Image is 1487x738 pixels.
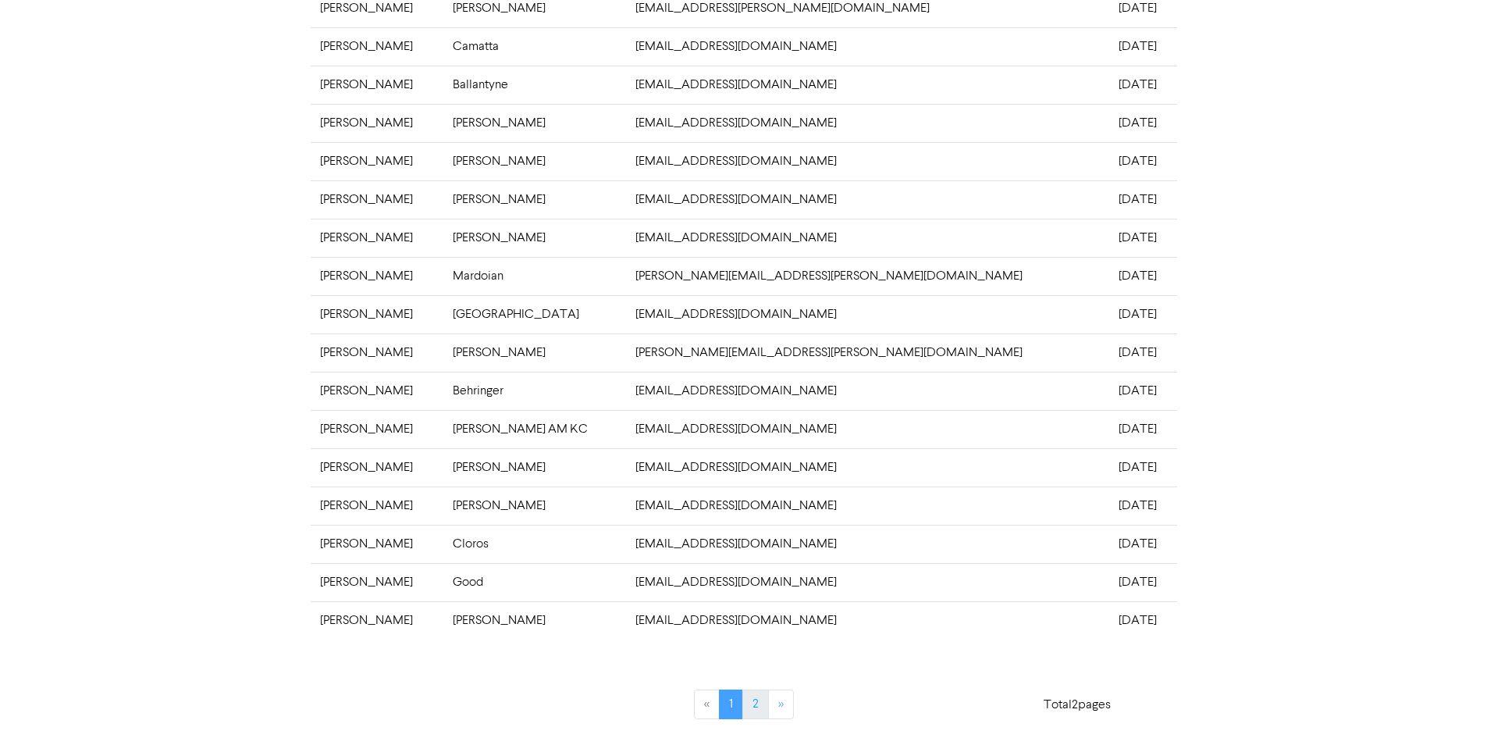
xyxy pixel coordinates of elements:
[1109,487,1177,525] td: [DATE]
[1409,663,1487,738] iframe: Chat Widget
[1109,563,1177,601] td: [DATE]
[443,180,626,219] td: [PERSON_NAME]
[1109,66,1177,104] td: [DATE]
[626,295,1109,333] td: [EMAIL_ADDRESS][DOMAIN_NAME]
[443,563,626,601] td: Good
[311,410,443,448] td: [PERSON_NAME]
[626,525,1109,563] td: [EMAIL_ADDRESS][DOMAIN_NAME]
[626,333,1109,372] td: [PERSON_NAME][EMAIL_ADDRESS][PERSON_NAME][DOMAIN_NAME]
[443,295,626,333] td: [GEOGRAPHIC_DATA]
[719,690,743,719] a: Page 1 is your current page
[443,66,626,104] td: Ballantyne
[626,372,1109,410] td: [EMAIL_ADDRESS][DOMAIN_NAME]
[1109,27,1177,66] td: [DATE]
[443,372,626,410] td: Behringer
[626,180,1109,219] td: [EMAIL_ADDRESS][DOMAIN_NAME]
[626,563,1109,601] td: [EMAIL_ADDRESS][DOMAIN_NAME]
[1109,525,1177,563] td: [DATE]
[311,180,443,219] td: [PERSON_NAME]
[1109,142,1177,180] td: [DATE]
[311,333,443,372] td: [PERSON_NAME]
[311,448,443,487] td: [PERSON_NAME]
[1109,219,1177,257] td: [DATE]
[626,601,1109,640] td: [EMAIL_ADDRESS][DOMAIN_NAME]
[1109,333,1177,372] td: [DATE]
[626,104,1109,142] td: [EMAIL_ADDRESS][DOMAIN_NAME]
[742,690,769,719] a: Page 2
[443,27,626,66] td: Camatta
[311,219,443,257] td: [PERSON_NAME]
[311,487,443,525] td: [PERSON_NAME]
[1109,257,1177,295] td: [DATE]
[311,257,443,295] td: [PERSON_NAME]
[311,563,443,601] td: [PERSON_NAME]
[1109,448,1177,487] td: [DATE]
[626,142,1109,180] td: [EMAIL_ADDRESS][DOMAIN_NAME]
[311,295,443,333] td: [PERSON_NAME]
[443,333,626,372] td: [PERSON_NAME]
[443,142,626,180] td: [PERSON_NAME]
[768,690,794,719] a: »
[1109,601,1177,640] td: [DATE]
[626,27,1109,66] td: [EMAIL_ADDRESS][DOMAIN_NAME]
[311,525,443,563] td: [PERSON_NAME]
[1109,104,1177,142] td: [DATE]
[443,104,626,142] td: [PERSON_NAME]
[443,525,626,563] td: Cloros
[443,410,626,448] td: [PERSON_NAME] AM KC
[311,27,443,66] td: [PERSON_NAME]
[626,257,1109,295] td: [PERSON_NAME][EMAIL_ADDRESS][PERSON_NAME][DOMAIN_NAME]
[1109,180,1177,219] td: [DATE]
[626,66,1109,104] td: [EMAIL_ADDRESS][DOMAIN_NAME]
[443,448,626,487] td: [PERSON_NAME]
[1109,295,1177,333] td: [DATE]
[311,104,443,142] td: [PERSON_NAME]
[311,372,443,410] td: [PERSON_NAME]
[1109,410,1177,448] td: [DATE]
[1044,696,1111,715] p: Total 2 pages
[626,487,1109,525] td: [EMAIL_ADDRESS][DOMAIN_NAME]
[311,142,443,180] td: [PERSON_NAME]
[443,487,626,525] td: [PERSON_NAME]
[311,601,443,640] td: [PERSON_NAME]
[1109,372,1177,410] td: [DATE]
[311,66,443,104] td: [PERSON_NAME]
[443,601,626,640] td: [PERSON_NAME]
[626,219,1109,257] td: [EMAIL_ADDRESS][DOMAIN_NAME]
[443,219,626,257] td: [PERSON_NAME]
[626,410,1109,448] td: [EMAIL_ADDRESS][DOMAIN_NAME]
[626,448,1109,487] td: [EMAIL_ADDRESS][DOMAIN_NAME]
[443,257,626,295] td: Mardoian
